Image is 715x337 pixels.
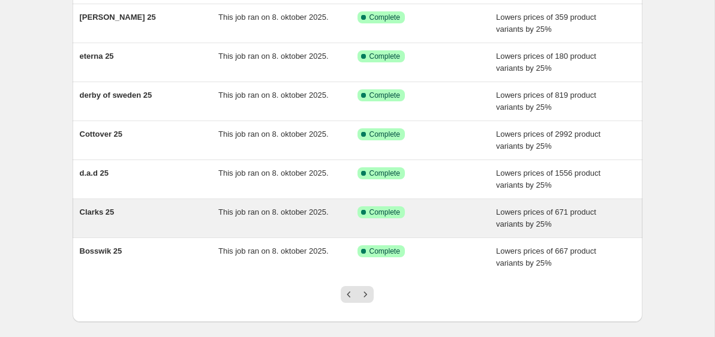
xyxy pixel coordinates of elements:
[496,91,596,112] span: Lowers prices of 819 product variants by 25%
[80,52,114,61] span: eterna 25
[369,246,400,256] span: Complete
[357,286,374,303] button: Next
[80,13,156,22] span: [PERSON_NAME] 25
[80,91,152,100] span: derby of sweden 25
[496,207,596,228] span: Lowers prices of 671 product variants by 25%
[496,246,596,267] span: Lowers prices of 667 product variants by 25%
[496,13,596,34] span: Lowers prices of 359 product variants by 25%
[369,207,400,217] span: Complete
[218,207,329,216] span: This job ran on 8. oktober 2025.
[80,130,123,139] span: Cottover 25
[80,168,109,177] span: d.a.d 25
[218,52,329,61] span: This job ran on 8. oktober 2025.
[341,286,357,303] button: Previous
[80,207,115,216] span: Clarks 25
[218,130,329,139] span: This job ran on 8. oktober 2025.
[496,130,600,151] span: Lowers prices of 2992 product variants by 25%
[496,168,600,189] span: Lowers prices of 1556 product variants by 25%
[341,286,374,303] nav: Pagination
[80,246,122,255] span: Bosswik 25
[218,168,329,177] span: This job ran on 8. oktober 2025.
[369,130,400,139] span: Complete
[218,13,329,22] span: This job ran on 8. oktober 2025.
[369,91,400,100] span: Complete
[218,91,329,100] span: This job ran on 8. oktober 2025.
[218,246,329,255] span: This job ran on 8. oktober 2025.
[369,52,400,61] span: Complete
[369,168,400,178] span: Complete
[369,13,400,22] span: Complete
[496,52,596,73] span: Lowers prices of 180 product variants by 25%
